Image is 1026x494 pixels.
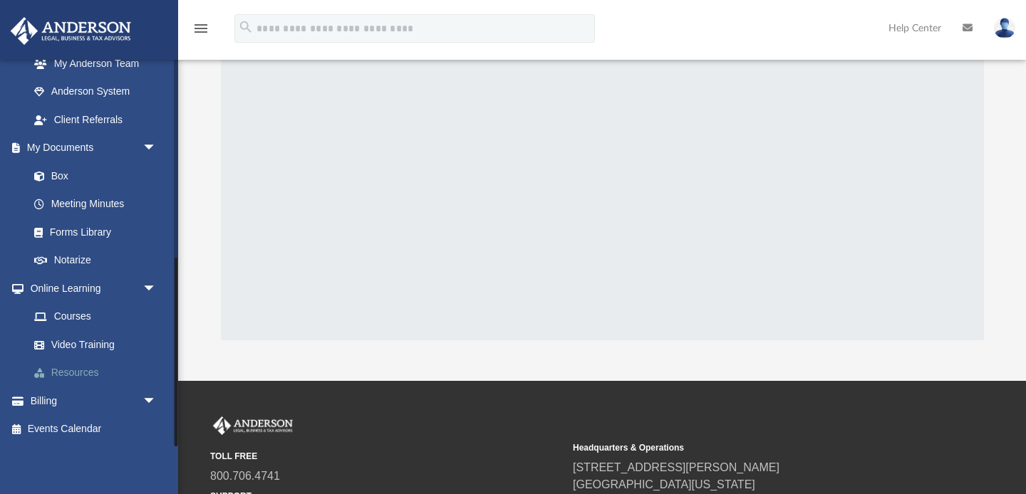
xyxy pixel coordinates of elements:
[192,20,209,37] i: menu
[10,415,178,443] a: Events Calendar
[20,246,171,275] a: Notarize
[20,162,164,190] a: Box
[20,359,178,387] a: Resources
[6,17,135,45] img: Anderson Advisors Platinum Portal
[20,78,171,106] a: Anderson System
[238,19,254,35] i: search
[20,218,164,246] a: Forms Library
[10,387,178,415] a: Billingarrow_drop_down
[20,303,178,331] a: Courses
[10,274,178,303] a: Online Learningarrow_drop_down
[210,450,563,463] small: TOLL FREE
[573,478,755,490] a: [GEOGRAPHIC_DATA][US_STATE]
[210,416,296,435] img: Anderson Advisors Platinum Portal
[210,470,280,482] a: 800.706.4741
[142,134,171,163] span: arrow_drop_down
[573,461,779,473] a: [STREET_ADDRESS][PERSON_NAME]
[573,441,926,454] small: Headquarters & Operations
[192,27,209,37] a: menu
[20,49,164,78] a: My Anderson Team
[142,274,171,303] span: arrow_drop_down
[10,134,171,162] a: My Documentsarrow_drop_down
[20,190,171,219] a: Meeting Minutes
[994,18,1015,38] img: User Pic
[20,105,171,134] a: Client Referrals
[20,330,171,359] a: Video Training
[142,387,171,416] span: arrow_drop_down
